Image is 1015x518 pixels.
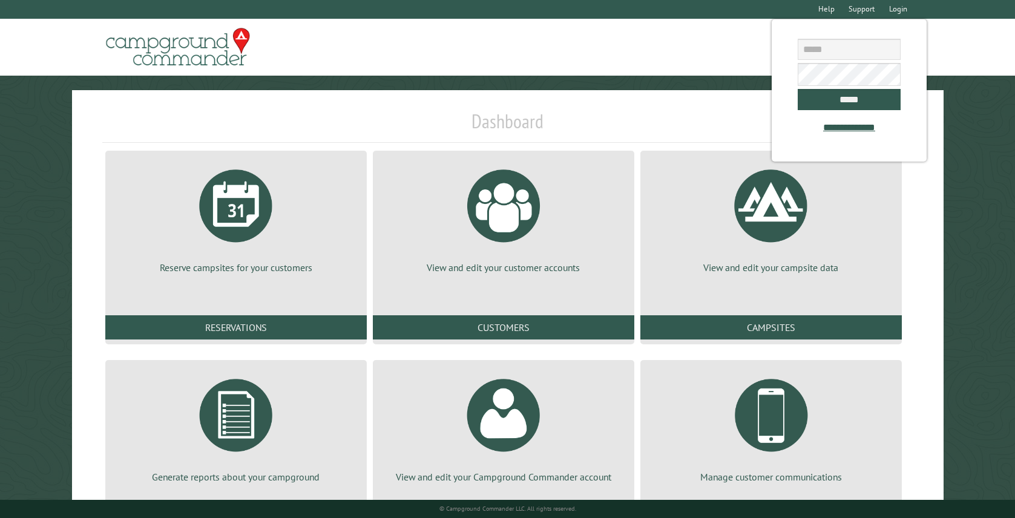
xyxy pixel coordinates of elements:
p: View and edit your campsite data [655,261,887,274]
a: Customers [373,315,634,339]
a: Campsites [640,315,902,339]
a: View and edit your customer accounts [387,160,620,274]
a: Generate reports about your campground [120,370,352,484]
a: Manage customer communications [655,370,887,484]
a: View and edit your Campground Commander account [387,370,620,484]
p: View and edit your customer accounts [387,261,620,274]
p: Reserve campsites for your customers [120,261,352,274]
small: © Campground Commander LLC. All rights reserved. [439,505,576,513]
h1: Dashboard [102,110,913,143]
p: Manage customer communications [655,470,887,484]
p: View and edit your Campground Commander account [387,470,620,484]
img: Campground Commander [102,24,254,71]
p: Generate reports about your campground [120,470,352,484]
a: Reservations [105,315,367,339]
a: View and edit your campsite data [655,160,887,274]
a: Reserve campsites for your customers [120,160,352,274]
